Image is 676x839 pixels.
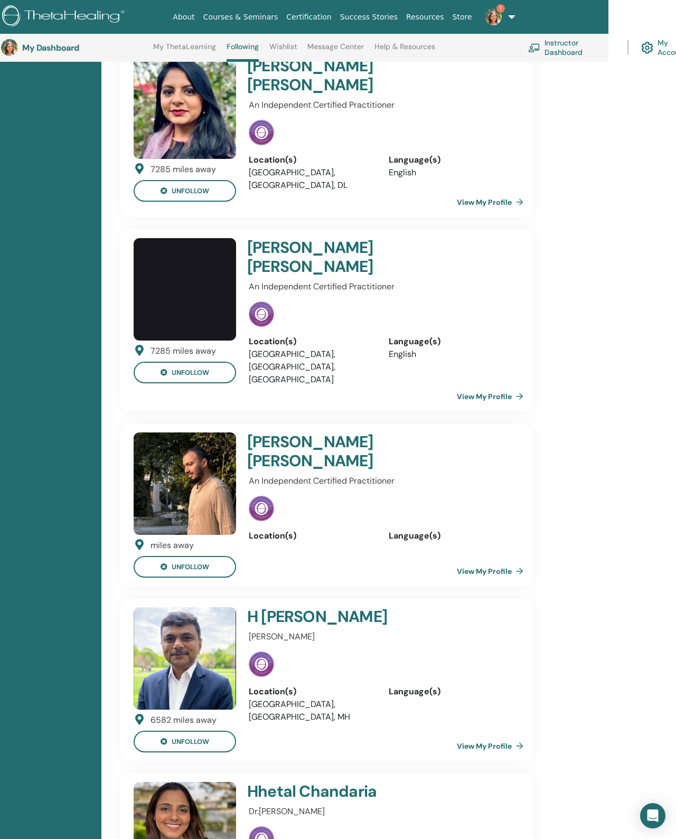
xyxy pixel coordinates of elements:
[134,238,236,341] img: default.jpg
[249,530,373,542] div: Location(s)
[641,39,653,56] img: cog.svg
[247,238,468,276] h4: [PERSON_NAME] [PERSON_NAME]
[389,154,513,166] div: Language(s)
[247,432,468,470] h4: [PERSON_NAME] [PERSON_NAME]
[389,530,513,542] div: Language(s)
[249,280,513,293] p: An Independent Certified Practitioner
[249,154,373,166] div: Location(s)
[134,556,236,578] button: unfollow
[134,180,236,202] button: unfollow
[134,731,236,752] button: unfollow
[374,42,435,59] a: Help & Resources
[448,7,476,27] a: Store
[336,7,402,27] a: Success Stories
[457,736,528,757] a: View My Profile
[307,42,364,59] a: Message Center
[151,163,216,176] div: 7285 miles away
[227,42,259,62] a: Following
[247,56,468,95] h4: [PERSON_NAME] [PERSON_NAME]
[640,803,665,828] div: Open Intercom Messenger
[249,348,373,386] li: [GEOGRAPHIC_DATA], [GEOGRAPHIC_DATA], [GEOGRAPHIC_DATA]
[151,714,217,727] div: 6582 miles away
[269,42,297,59] a: Wishlist
[134,432,236,535] img: default.jpg
[389,335,513,348] div: Language(s)
[249,805,513,818] p: Dr.[PERSON_NAME]
[168,7,199,27] a: About
[151,345,216,357] div: 7285 miles away
[249,685,373,698] div: Location(s)
[249,475,513,487] p: An Independent Certified Practitioner
[247,782,468,801] h4: Hhetal Chandaria
[249,698,373,723] li: [GEOGRAPHIC_DATA], [GEOGRAPHIC_DATA], MH
[134,607,236,710] img: default.jpg
[249,99,513,111] p: An Independent Certified Practitioner
[402,7,448,27] a: Resources
[457,386,528,407] a: View My Profile
[485,8,502,25] img: default.jpg
[528,36,615,59] a: Instructor Dashboard
[282,7,335,27] a: Certification
[457,561,528,582] a: View My Profile
[389,685,513,698] div: Language(s)
[153,42,216,59] a: My ThetaLearning
[249,335,373,348] div: Location(s)
[528,43,540,52] img: chalkboard-teacher.svg
[249,630,513,643] p: [PERSON_NAME]
[389,166,513,179] li: English
[199,7,283,27] a: Courses & Seminars
[22,43,128,53] h3: My Dashboard
[389,348,513,361] li: English
[457,192,528,213] a: View My Profile
[496,4,505,13] span: 1
[247,607,468,626] h4: H [PERSON_NAME]
[1,39,18,56] img: default.jpg
[151,539,194,552] div: miles away
[249,166,373,192] li: [GEOGRAPHIC_DATA], [GEOGRAPHIC_DATA], DL
[134,56,236,159] img: default.jpg
[134,362,236,383] button: unfollow
[2,5,128,29] img: logo.png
